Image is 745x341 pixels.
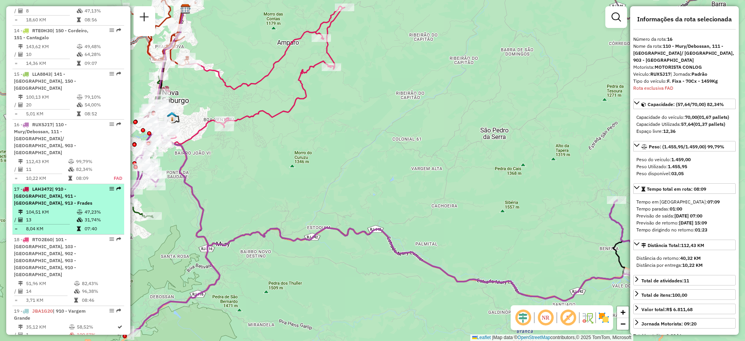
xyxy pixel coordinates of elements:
[633,195,736,237] div: Tempo total em rota: 08:09
[14,237,76,277] span: 18 -
[655,64,702,70] strong: MOTORISTA CONLOG
[77,210,83,214] i: % de utilização do peso
[633,289,736,300] a: Total de itens:100,00
[680,255,701,261] strong: 40,32 KM
[681,121,693,127] strong: 57,64
[633,111,736,138] div: Capacidade: (57,64/70,00) 82,34%
[648,101,724,107] span: Capacidade: (57,64/70,00) 82,34%
[695,227,707,233] strong: 01:23
[74,281,80,286] i: % de utilização do peso
[14,331,18,339] td: /
[14,287,18,295] td: /
[672,292,687,298] strong: 100,00
[581,311,594,324] img: Fluxo de ruas
[118,325,122,329] i: Rota otimizada
[32,308,53,314] span: JBA1G20
[18,95,23,99] i: Distância Total
[636,128,733,135] div: Espaço livre:
[18,289,23,294] i: Total de Atividades
[617,306,629,318] a: Zoom in
[636,157,691,162] span: Peso do veículo:
[14,71,76,91] span: | 141 - [GEOGRAPHIC_DATA], 150 - [GEOGRAPHIC_DATA]
[14,50,18,58] td: /
[84,101,121,109] td: 54,00%
[68,167,74,172] i: % de utilização da cubagem
[76,165,106,173] td: 82,34%
[109,237,114,242] em: Opções
[26,16,76,24] td: 18,60 KM
[617,318,629,330] a: Zoom out
[649,144,724,150] span: Peso: (1.455,95/1.459,00) 99,79%
[633,99,736,109] a: Capacidade: (57,64/70,00) 82,34%
[77,17,81,22] i: Tempo total em rota
[26,331,69,339] td: 1
[633,64,736,71] div: Motorista:
[636,226,733,233] div: Tempo dirigindo no retorno:
[641,278,689,284] span: Total de atividades:
[26,296,74,304] td: 3,71 KM
[26,50,76,58] td: 10
[14,237,76,277] span: | 101 - [GEOGRAPHIC_DATA], 103 - [GEOGRAPHIC_DATA], 902 - [GEOGRAPHIC_DATA], 903 - [GEOGRAPHIC_DA...
[674,213,702,219] strong: [DATE] 07:00
[84,110,121,118] td: 08:52
[608,9,624,25] a: Exibir filtros
[109,71,114,76] em: Opções
[84,16,121,24] td: 08:56
[633,332,736,339] div: Total hectolitro:
[681,242,704,248] span: 112,43 KM
[84,7,121,15] td: 47,13%
[685,114,697,120] strong: 70,00
[74,298,78,303] i: Tempo total em rota
[636,219,733,226] div: Previsão de retorno:
[18,281,23,286] i: Distância Total
[707,199,720,205] strong: 07:09
[14,308,86,321] span: 19 -
[18,210,23,214] i: Distância Total
[74,289,80,294] i: % de utilização da cubagem
[26,323,69,331] td: 35,12 KM
[76,158,106,165] td: 99,79%
[77,217,83,222] i: % de utilização da cubagem
[77,111,81,116] i: Tempo total em rota
[26,165,68,173] td: 11
[697,114,729,120] strong: (01,67 pallets)
[18,217,23,222] i: Total de Atividades
[77,61,81,66] i: Tempo total em rota
[682,262,703,268] strong: 10,22 KM
[667,36,672,42] strong: 16
[26,101,76,109] td: 20
[633,304,736,314] a: Valor total:R$ 6.811,68
[636,262,733,269] div: Distância por entrega:
[641,242,704,249] div: Distância Total:
[68,176,72,181] i: Tempo total em rota
[598,311,610,324] img: Exibir/Ocultar setores
[84,93,121,101] td: 79,10%
[641,320,696,327] div: Jornada Motorista: 09:20
[693,121,725,127] strong: (01,37 pallets)
[32,71,51,77] span: LLA8843
[633,85,736,92] div: Rota exclusiva FAD
[84,59,121,67] td: 09:07
[14,308,86,321] span: | 910 - Vargem Grande
[14,59,18,67] td: =
[671,157,691,162] strong: 1.459,00
[26,59,76,67] td: 14,36 KM
[26,174,68,182] td: 10,22 KM
[18,167,23,172] i: Total de Atividades
[116,308,121,313] em: Rota exportada
[84,50,121,58] td: 64,28%
[68,159,74,164] i: % de utilização do peso
[109,308,114,313] em: Opções
[636,163,733,170] div: Peso Utilizado:
[69,325,75,329] i: % de utilização do peso
[32,28,52,33] span: RTE0H30
[14,28,88,40] span: 14 -
[633,183,736,194] a: Tempo total em rota: 08:09
[26,208,76,216] td: 104,51 KM
[76,323,117,331] td: 58,52%
[116,28,121,33] em: Rota exportada
[633,141,736,151] a: Peso: (1.455,95/1.459,00) 99,79%
[77,95,83,99] i: % de utilização do peso
[77,9,83,13] i: % de utilização da cubagem
[14,71,76,91] span: 15 -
